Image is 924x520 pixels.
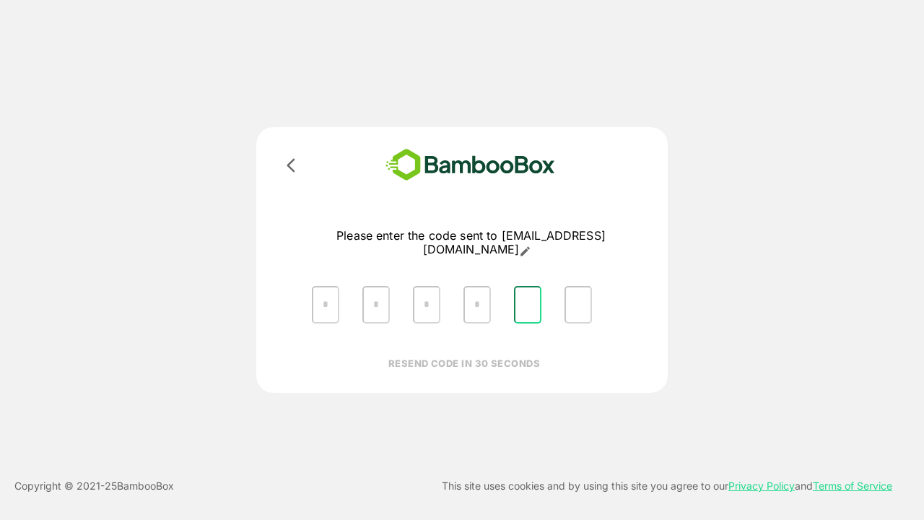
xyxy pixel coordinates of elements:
input: Please enter OTP character 2 [362,286,390,324]
input: Please enter OTP character 4 [463,286,491,324]
p: This site uses cookies and by using this site you agree to our and [442,477,892,495]
input: Please enter OTP character 3 [413,286,440,324]
p: Please enter the code sent to [EMAIL_ADDRESS][DOMAIN_NAME] [300,229,642,257]
img: bamboobox [365,144,576,186]
input: Please enter OTP character 1 [312,286,339,324]
input: Please enter OTP character 5 [514,286,541,324]
input: Please enter OTP character 6 [565,286,592,324]
a: Terms of Service [813,480,892,492]
p: Copyright © 2021- 25 BambooBox [14,477,174,495]
a: Privacy Policy [728,480,795,492]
